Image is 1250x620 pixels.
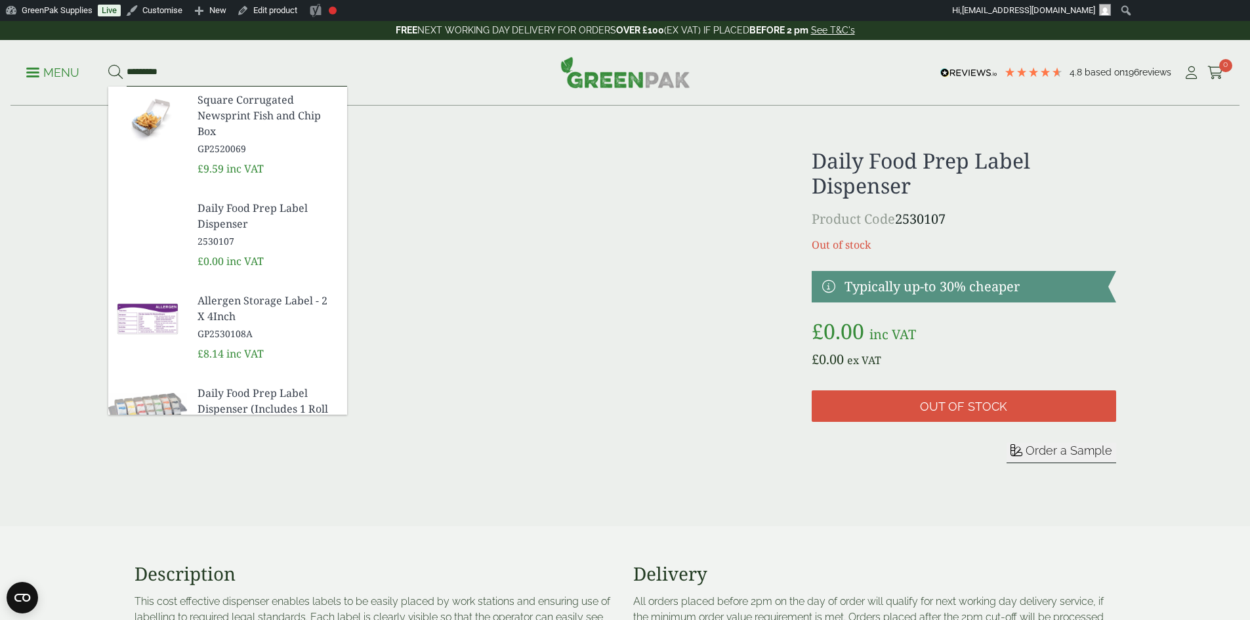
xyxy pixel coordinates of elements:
[108,87,187,150] img: GP2520069
[920,400,1007,414] span: Out of stock
[962,5,1095,15] span: [EMAIL_ADDRESS][DOMAIN_NAME]
[198,142,337,155] span: GP2520069
[198,385,337,432] span: Daily Food Prep Label Dispenser (Includes 1 Roll Of Every Day Of Week)
[812,317,823,345] span: £
[329,7,337,14] div: Focus keyphrase not set
[108,287,187,350] img: GP2530108A
[108,380,187,443] img: GP2530107
[616,25,664,35] strong: OVER £100
[198,92,337,155] a: Square Corrugated Newsprint Fish and Chip Box GP2520069
[226,161,264,176] span: inc VAT
[26,65,79,78] a: Menu
[1026,444,1112,457] span: Order a Sample
[1085,67,1125,77] span: Based on
[1207,63,1224,83] a: 0
[198,234,337,248] span: 2530107
[1004,66,1063,78] div: 4.79 Stars
[198,385,337,449] a: Daily Food Prep Label Dispenser (Includes 1 Roll Of Every Day Of Week)
[198,327,337,341] span: GP2530108A
[633,563,1116,585] h3: Delivery
[1125,67,1139,77] span: 196
[812,209,1115,229] p: 2530107
[812,317,864,345] bdi: 0.00
[812,350,844,368] bdi: 0.00
[135,563,617,585] h3: Description
[869,325,916,343] span: inc VAT
[226,346,264,361] span: inc VAT
[26,65,79,81] p: Menu
[1070,67,1085,77] span: 4.8
[812,148,1115,199] h1: Daily Food Prep Label Dispenser
[1207,66,1224,79] i: Cart
[198,254,224,268] span: £0.00
[7,582,38,613] button: Open CMP widget
[1183,66,1199,79] i: My Account
[811,25,855,35] a: See T&C's
[1007,443,1116,463] button: Order a Sample
[198,293,337,341] a: Allergen Storage Label - 2 X 4Inch GP2530108A
[812,350,819,368] span: £
[198,293,337,324] span: Allergen Storage Label - 2 X 4Inch
[812,237,1115,253] p: Out of stock
[396,25,417,35] strong: FREE
[98,5,121,16] a: Live
[198,92,337,139] span: Square Corrugated Newsprint Fish and Chip Box
[198,200,337,232] span: Daily Food Prep Label Dispenser
[108,195,187,258] img: 2530107
[940,68,997,77] img: REVIEWS.io
[749,25,808,35] strong: BEFORE 2 pm
[198,161,224,176] span: £9.59
[1219,59,1232,72] span: 0
[1139,67,1171,77] span: reviews
[847,353,881,367] span: ex VAT
[812,210,895,228] span: Product Code
[198,200,337,248] a: Daily Food Prep Label Dispenser 2530107
[198,346,224,361] span: £8.14
[560,56,690,88] img: GreenPak Supplies
[226,254,264,268] span: inc VAT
